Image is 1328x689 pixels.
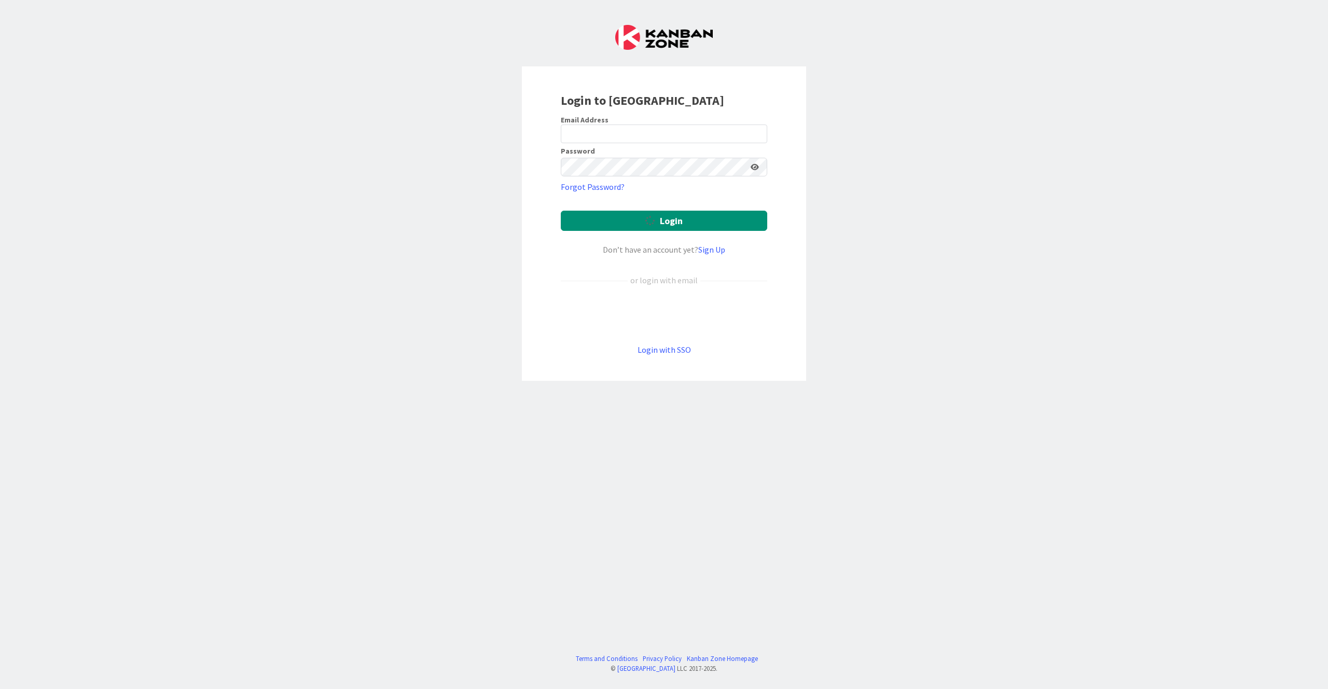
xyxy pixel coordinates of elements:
img: Kanban Zone [615,25,713,50]
div: © LLC 2017- 2025 . [571,664,758,673]
div: or login with email [628,274,700,286]
label: Password [561,147,595,155]
iframe: Sign in with Google Button [556,304,772,326]
a: Terms and Conditions [576,654,638,664]
a: Kanban Zone Homepage [687,654,758,664]
a: Sign Up [698,244,725,255]
div: Don’t have an account yet? [561,243,767,256]
a: Forgot Password? [561,181,625,193]
b: Login to [GEOGRAPHIC_DATA] [561,92,724,108]
button: Login [561,211,767,231]
label: Email Address [561,115,608,125]
a: Privacy Policy [643,654,682,664]
a: [GEOGRAPHIC_DATA] [617,664,675,672]
a: Login with SSO [638,344,691,355]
